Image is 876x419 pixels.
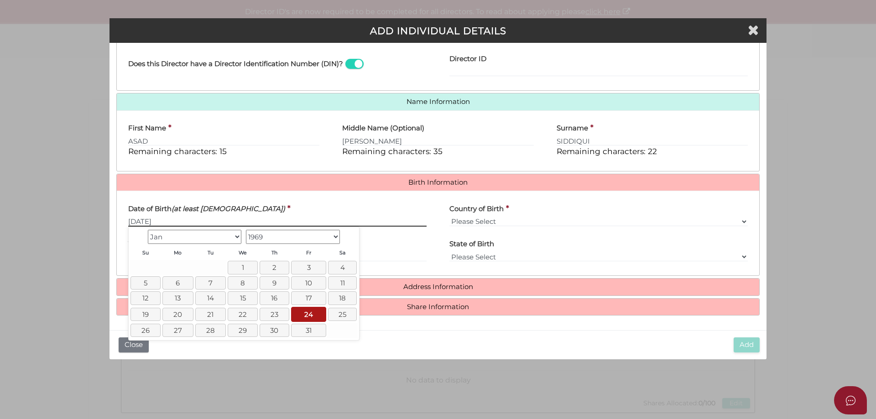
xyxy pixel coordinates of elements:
i: (at least [DEMOGRAPHIC_DATA]) [172,204,285,213]
a: 14 [195,291,226,305]
a: 6 [162,276,193,290]
a: 25 [328,308,357,321]
a: 1 [228,261,257,274]
h4: Country of Birth [449,205,504,213]
a: 16 [260,291,289,305]
button: Add [734,337,760,352]
select: v [449,217,748,227]
h4: State of Birth [449,240,494,248]
span: Remaining characters: 35 [342,146,443,156]
span: Tuesday [208,250,214,256]
a: 17 [291,291,326,305]
a: 8 [228,276,257,290]
a: 26 [130,324,160,337]
a: 20 [162,308,193,321]
span: Friday [306,250,311,256]
span: Remaining characters: 15 [128,146,227,156]
a: 28 [195,324,226,337]
a: 23 [260,308,289,321]
a: 15 [228,291,257,305]
a: 30 [260,324,289,337]
a: 21 [195,308,226,321]
span: Sunday [142,250,149,256]
a: Next [342,229,357,243]
button: Open asap [834,386,867,414]
a: 29 [228,324,257,337]
a: Prev [130,229,145,243]
a: 19 [130,308,160,321]
a: 24 [291,307,326,322]
a: 13 [162,291,193,305]
a: 11 [328,276,357,290]
a: 31 [291,324,326,337]
input: dd/mm/yyyy [128,217,427,227]
span: Thursday [271,250,277,256]
span: Remaining characters: 22 [557,146,657,156]
a: 2 [260,261,289,274]
a: 12 [130,291,160,305]
a: 5 [130,276,160,290]
a: 10 [291,276,326,290]
a: Birth Information [124,179,752,186]
a: 7 [195,276,226,290]
a: 27 [162,324,193,337]
a: 9 [260,276,289,290]
a: Address Information [124,283,752,291]
a: 3 [291,261,326,274]
button: Close [119,337,149,352]
span: Monday [174,250,182,256]
a: 18 [328,291,357,305]
h4: Date of Birth [128,205,285,213]
span: Wednesday [239,250,247,256]
span: Saturday [339,250,345,256]
a: Share Information [124,303,752,311]
a: 22 [228,308,257,321]
a: 4 [328,261,357,274]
